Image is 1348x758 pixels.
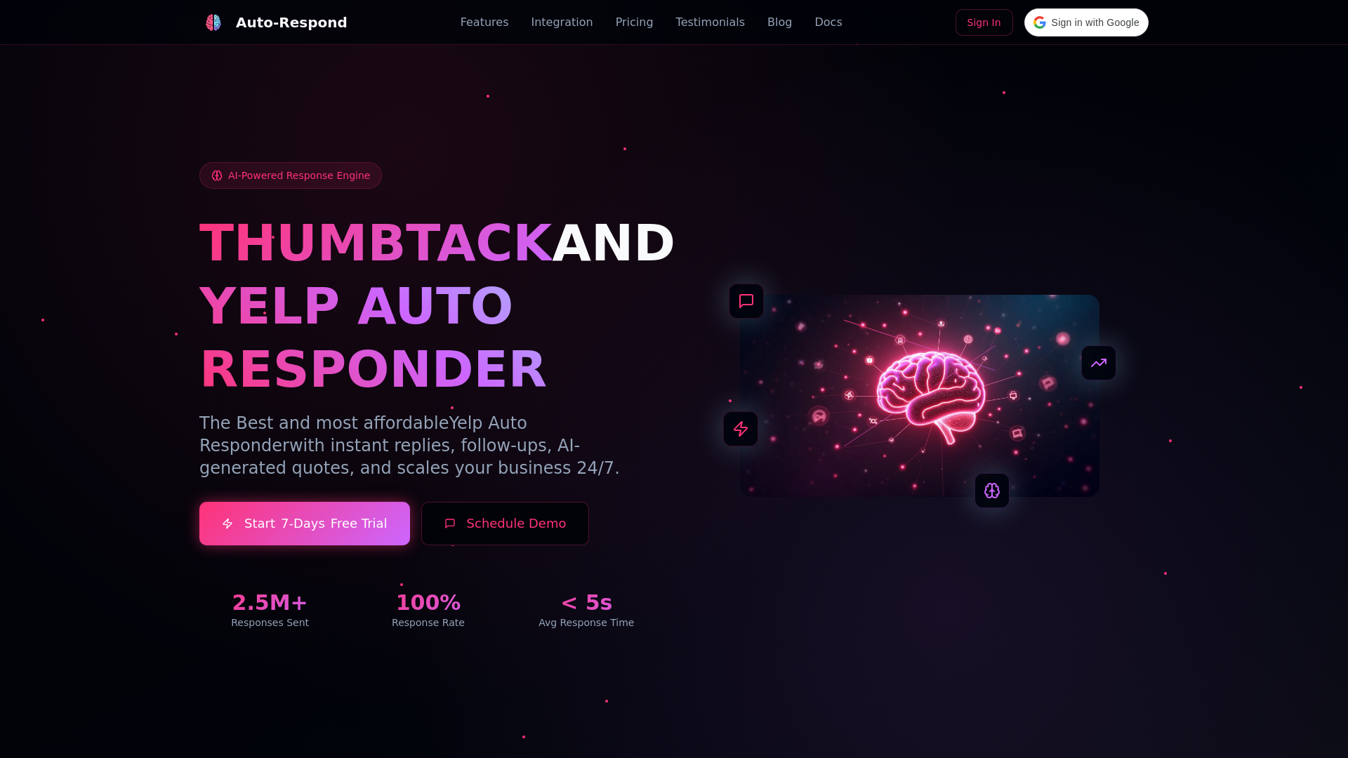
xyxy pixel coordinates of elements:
a: Pricing [616,14,654,31]
span: Sign in with Google [1052,15,1139,30]
div: Response Rate [357,616,498,630]
div: < 5s [516,590,657,616]
a: Start7-DaysFree Trial [199,502,410,545]
img: AI Neural Network Brain [740,295,1099,497]
button: Schedule Demo [421,502,590,545]
a: Auto-Respond LogoAuto-Respond [199,8,348,36]
span: Yelp Auto Responder [199,413,527,456]
a: Integration [531,14,593,31]
span: THUMBTACK [199,213,552,272]
p: The Best and most affordable with instant replies, follow-ups, AI-generated quotes, and scales yo... [199,412,657,479]
div: Sign in with Google [1024,8,1149,36]
div: Responses Sent [199,616,341,630]
div: Auto-Respond [236,13,348,32]
a: Testimonials [676,14,746,31]
div: 2.5M+ [199,590,341,616]
a: Blog [767,14,792,31]
div: Avg Response Time [516,616,657,630]
a: Sign In [956,9,1013,36]
a: Features [461,14,509,31]
span: 7-Days [281,514,325,533]
a: Docs [814,14,842,31]
span: AI-Powered Response Engine [228,168,370,182]
img: Auto-Respond Logo [205,14,223,32]
div: 100% [357,590,498,616]
span: AND [552,213,675,272]
h1: YELP AUTO RESPONDER [199,274,657,401]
